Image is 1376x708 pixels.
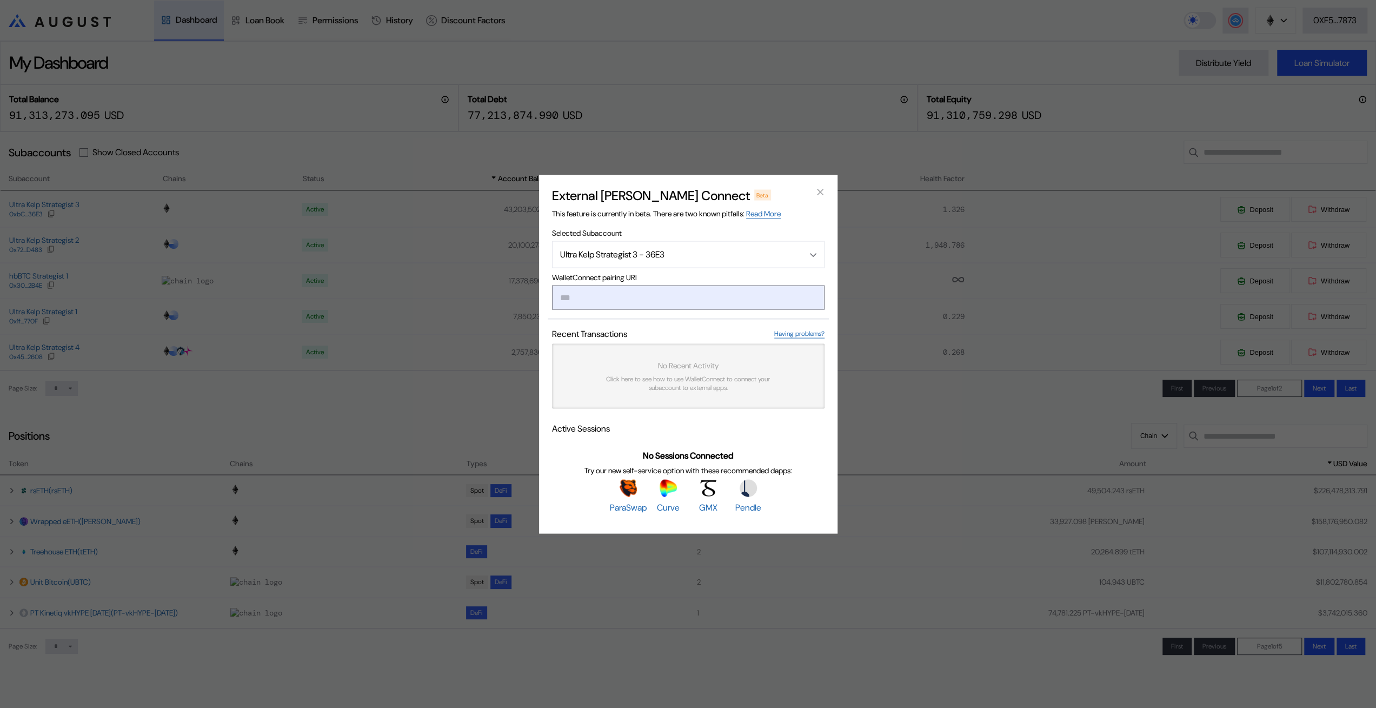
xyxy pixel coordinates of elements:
[552,208,781,219] span: This feature is currently in beta. There are two known pitfalls:
[584,466,792,475] span: Try our new self-service option with these recommended dapps:
[754,189,772,200] div: Beta
[735,502,761,513] span: Pendle
[643,450,734,461] span: No Sessions Connected
[610,502,647,513] span: ParaSwap
[620,480,637,497] img: ParaSwap
[552,241,825,268] button: Open menu
[552,187,750,203] h2: External [PERSON_NAME] Connect
[552,228,825,237] span: Selected Subaccount
[552,328,627,339] span: Recent Transactions
[812,183,829,201] button: close modal
[730,480,767,513] a: PendlePendle
[740,480,757,497] img: Pendle
[595,374,781,392] span: Click here to see how to use WalletConnect to connect your subaccount to external apps.
[699,502,717,513] span: GMX
[650,480,687,513] a: CurveCurve
[552,343,825,408] a: No Recent ActivityClick here to see how to use WalletConnect to connect your subaccount to extern...
[700,480,717,497] img: GMX
[610,480,647,513] a: ParaSwapParaSwap
[552,272,825,282] span: WalletConnect pairing URI
[657,502,680,513] span: Curve
[560,249,788,260] div: Ultra Kelp Strategist 3 - 36E3
[774,329,825,338] a: Having problems?
[552,422,610,434] span: Active Sessions
[658,360,719,370] span: No Recent Activity
[690,480,727,513] a: GMXGMX
[660,480,677,497] img: Curve
[746,208,781,219] a: Read More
